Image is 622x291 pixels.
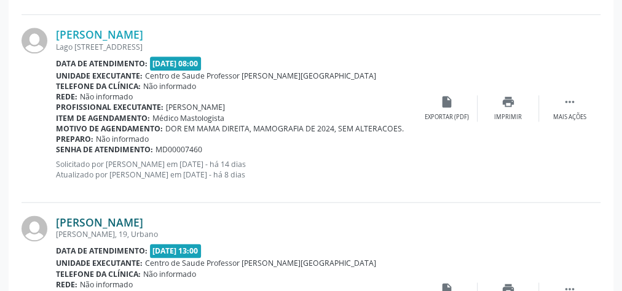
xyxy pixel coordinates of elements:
span: Não informado [143,269,196,279]
div: [PERSON_NAME], 19, Urbano [56,229,416,239]
b: Rede: [56,91,77,102]
span: MD00007460 [155,144,202,155]
img: img [22,215,47,241]
b: Motivo de agendamento: [56,123,163,134]
a: [PERSON_NAME] [56,28,143,41]
span: [DATE] 13:00 [150,244,202,258]
i: insert_drive_file [440,95,454,109]
b: Telefone da clínica: [56,269,141,279]
b: Profissional executante: [56,102,163,112]
p: Solicitado por [PERSON_NAME] em [DATE] - há 14 dias Atualizado por [PERSON_NAME] em [DATE] - há 8... [56,159,416,180]
a: [PERSON_NAME] [56,215,143,229]
b: Data de atendimento: [56,58,148,69]
b: Telefone da clínica: [56,81,141,91]
span: Centro de Saude Professor [PERSON_NAME][GEOGRAPHIC_DATA] [145,258,376,268]
span: Não informado [96,134,149,144]
div: Lago [STREET_ADDRESS] [56,42,416,52]
b: Rede: [56,279,77,290]
i: print [502,95,515,109]
b: Data de atendimento: [56,246,148,256]
div: Mais ações [553,113,586,122]
b: Item de agendamento: [56,113,150,123]
b: Unidade executante: [56,258,143,268]
b: Unidade executante: [56,71,143,81]
span: Não informado [143,81,196,91]
b: Preparo: [56,134,93,144]
span: [DATE] 08:00 [150,56,202,71]
span: Médico Mastologista [152,113,224,123]
span: Centro de Saude Professor [PERSON_NAME][GEOGRAPHIC_DATA] [145,71,376,81]
div: Exportar (PDF) [425,113,469,122]
b: Senha de atendimento: [56,144,153,155]
i:  [563,95,577,109]
span: Não informado [80,279,133,290]
div: Imprimir [494,113,522,122]
span: [PERSON_NAME] [166,102,225,112]
span: Não informado [80,91,133,102]
span: DOR EM MAMA DIREITA, MAMOGRAFIA DE 2024, SEM ALTERACOES. [165,123,404,134]
img: img [22,28,47,53]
